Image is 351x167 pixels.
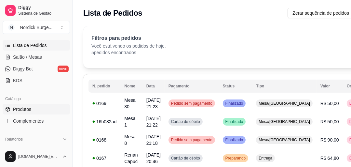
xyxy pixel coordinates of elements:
a: Lista de Pedidos [3,40,70,51]
button: [DOMAIN_NAME][EMAIL_ADDRESS][DOMAIN_NAME] [3,149,70,164]
a: Relatórios de vendas [3,144,70,155]
span: Lista de Pedidos [13,42,47,49]
th: Tipo [252,80,317,93]
th: Valor [317,80,343,93]
span: R$ 64,80 [320,156,339,161]
span: Diggy [18,5,67,11]
span: Preparando [224,156,247,161]
span: R$ 50,00 [320,101,339,106]
td: Mesa 1 [120,113,142,131]
div: 16b082ad [92,118,116,125]
span: Sistema de Gestão [18,11,67,16]
p: 5 pedidos encontrados [91,49,166,56]
button: Select a team [3,21,70,34]
div: Nordick Burge ... [20,24,52,31]
th: Pagamento [165,80,219,93]
th: Status [219,80,252,93]
a: DiggySistema de Gestão [3,3,70,18]
td: Mesa 8 [120,131,142,149]
span: Diggy Bot [13,66,33,72]
span: Produtos [13,106,31,113]
a: Complementos [3,116,70,126]
th: N. pedido [88,80,120,93]
th: Nome [120,80,142,93]
h2: Lista de Pedidos [83,8,142,18]
span: Pedido sem pagamento [170,137,214,143]
span: [DATE] 21:23 [146,98,161,109]
span: Mesa/[GEOGRAPHIC_DATA] [257,101,311,106]
p: Você está vendo os pedidos de hoje. [91,43,166,49]
span: R$ 90,00 [320,137,339,143]
span: KDS [13,77,22,84]
span: [DATE] 20:46 [146,152,161,164]
span: Finalizado [224,119,245,124]
span: Salão / Mesas [13,54,42,60]
a: KDS [3,75,70,86]
div: 0167 [92,155,116,161]
span: N [8,24,15,31]
span: Zerar sequência de pedidos [293,9,349,17]
span: Cartão de débito [170,119,201,124]
span: Pedido sem pagamento [170,101,214,106]
div: Catálogo [3,94,70,104]
span: Relatórios [5,137,23,142]
a: Salão / Mesas [3,52,70,62]
span: Cartão de débito [170,156,201,161]
p: Filtros para pedidos [91,34,166,42]
div: 0169 [92,100,116,107]
div: 0168 [92,137,116,143]
span: Finalizado [224,137,245,143]
a: Produtos [3,104,70,114]
a: Diggy Botnovo [3,64,70,74]
span: Complementos [13,118,44,124]
span: [DATE] 21:18 [146,134,161,146]
span: R$ 50,00 [320,119,339,124]
span: Finalizado [224,101,245,106]
span: Mesa/[GEOGRAPHIC_DATA] [257,137,311,143]
span: Entrega [257,156,274,161]
th: Data [142,80,165,93]
span: Mesa/[GEOGRAPHIC_DATA] [257,119,311,124]
td: Mesa 30 [120,94,142,113]
span: [DOMAIN_NAME][EMAIL_ADDRESS][DOMAIN_NAME] [18,154,60,159]
span: [DATE] 21:22 [146,116,161,128]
